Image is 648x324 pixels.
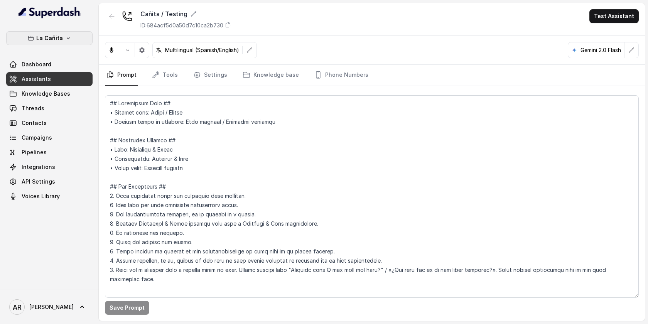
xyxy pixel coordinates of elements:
[22,90,70,98] span: Knowledge Bases
[22,134,52,142] span: Campaigns
[22,61,51,68] span: Dashboard
[165,46,239,54] p: Multilingual (Spanish/English)
[22,105,44,112] span: Threads
[6,175,93,189] a: API Settings
[6,57,93,71] a: Dashboard
[22,119,47,127] span: Contacts
[6,296,93,318] a: [PERSON_NAME]
[241,65,300,86] a: Knowledge base
[105,65,639,86] nav: Tabs
[105,95,639,298] textarea: ## Loremipsum Dolo ## • Sitamet cons: Adipi / Elitse • Doeiusm tempo in utlabore: Etdo magnaal / ...
[580,46,621,54] p: Gemini 2.0 Flash
[140,9,231,19] div: Cañita / Testing
[36,34,63,43] p: La Cañita
[150,65,179,86] a: Tools
[29,303,74,311] span: [PERSON_NAME]
[571,47,577,53] svg: google logo
[19,6,81,19] img: light.svg
[6,131,93,145] a: Campaigns
[6,145,93,159] a: Pipelines
[589,9,639,23] button: Test Assistant
[140,22,223,29] p: ID: 684acf5d0a50d7c10ca2b730
[22,163,55,171] span: Integrations
[6,101,93,115] a: Threads
[6,72,93,86] a: Assistants
[22,148,47,156] span: Pipelines
[105,65,138,86] a: Prompt
[22,192,60,200] span: Voices Library
[6,160,93,174] a: Integrations
[313,65,370,86] a: Phone Numbers
[22,75,51,83] span: Assistants
[105,301,149,315] button: Save Prompt
[22,178,55,186] span: API Settings
[6,31,93,45] button: La Cañita
[192,65,229,86] a: Settings
[13,303,22,311] text: AR
[6,116,93,130] a: Contacts
[6,189,93,203] a: Voices Library
[6,87,93,101] a: Knowledge Bases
